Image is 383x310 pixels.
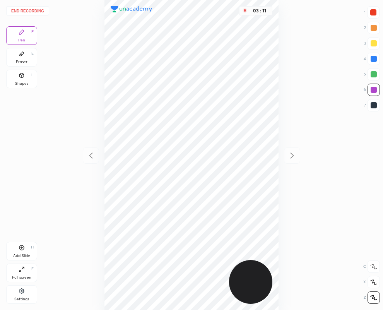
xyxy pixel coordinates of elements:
[16,60,27,64] div: Eraser
[31,30,34,34] div: P
[6,6,49,15] button: End recording
[363,260,380,273] div: C
[15,82,28,86] div: Shapes
[31,51,34,55] div: E
[363,276,380,288] div: X
[364,22,380,34] div: 2
[31,73,34,77] div: L
[364,53,380,65] div: 4
[111,6,152,12] img: logo.38c385cc.svg
[364,291,380,304] div: Z
[364,37,380,50] div: 3
[12,276,31,279] div: Full screen
[13,254,30,258] div: Add Slide
[364,6,380,19] div: 1
[31,267,34,271] div: F
[14,297,29,301] div: Settings
[364,68,380,80] div: 5
[250,8,269,14] div: 03 : 11
[364,99,380,111] div: 7
[18,38,25,42] div: Pen
[364,84,380,96] div: 6
[31,245,34,249] div: H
